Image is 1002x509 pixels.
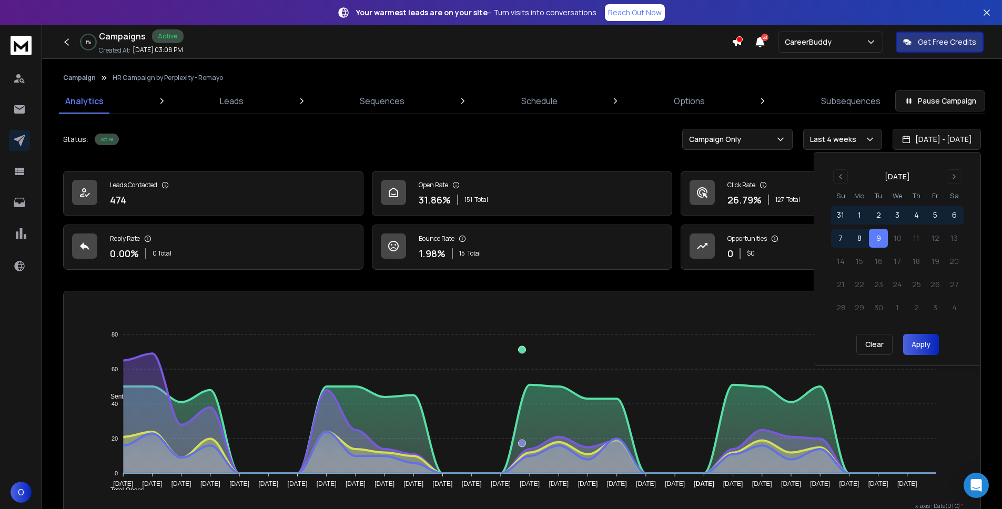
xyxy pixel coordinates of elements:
tspan: [DATE] [752,480,772,487]
tspan: [DATE] [433,480,453,487]
p: 0 Total [153,249,171,258]
button: 6 [945,206,964,225]
tspan: [DATE] [693,480,714,487]
button: 3 [888,206,907,225]
p: 0.00 % [110,246,139,261]
button: [DATE] - [DATE] [893,129,981,150]
p: Sequences [360,95,404,107]
span: Total [467,249,481,258]
a: Leads [214,88,250,114]
p: Click Rate [727,181,755,189]
span: Total [474,196,488,204]
tspan: 0 [115,470,118,476]
button: Campaign [63,74,96,82]
p: Reach Out Now [608,7,662,18]
tspan: [DATE] [520,480,540,487]
p: – Turn visits into conversations [356,7,596,18]
p: Leads Contacted [110,181,157,189]
tspan: [DATE] [868,480,888,487]
tspan: [DATE] [810,480,830,487]
a: Click Rate26.79%127Total [681,171,981,216]
p: Open Rate [419,181,448,189]
tspan: [DATE] [491,480,511,487]
tspan: [DATE] [143,480,163,487]
p: Leads [220,95,244,107]
span: 50 [761,34,768,41]
tspan: [DATE] [113,480,133,487]
tspan: 20 [112,435,118,442]
a: Analytics [59,88,110,114]
button: Get Free Credits [896,32,984,53]
h1: Campaigns [99,30,146,43]
button: 9 [869,229,888,248]
div: [DATE] [885,171,910,182]
tspan: 40 [112,401,118,407]
tspan: [DATE] [200,480,220,487]
tspan: [DATE] [897,480,917,487]
p: 31.86 % [419,192,451,207]
tspan: [DATE] [723,480,743,487]
p: Bounce Rate [419,235,454,243]
tspan: [DATE] [549,480,569,487]
tspan: [DATE] [346,480,366,487]
button: 5 [926,206,945,225]
p: Created At: [99,46,130,55]
p: 26.79 % [727,192,762,207]
div: Active [95,134,119,145]
tspan: [DATE] [403,480,423,487]
p: 474 [110,192,126,207]
p: Options [674,95,705,107]
button: Go to previous month [833,169,848,184]
th: Wednesday [888,190,907,201]
tspan: [DATE] [781,480,801,487]
button: 1 [850,206,869,225]
tspan: [DATE] [665,480,685,487]
th: Tuesday [869,190,888,201]
a: Reach Out Now [605,4,665,21]
span: Total [786,196,800,204]
p: Subsequences [821,95,880,107]
tspan: [DATE] [317,480,337,487]
a: Bounce Rate1.98%15Total [372,225,672,270]
th: Thursday [907,190,926,201]
span: 127 [775,196,784,204]
p: Analytics [65,95,104,107]
div: Open Intercom Messenger [964,473,989,498]
button: 31 [831,206,850,225]
a: Leads Contacted474 [63,171,363,216]
p: $ 0 [747,249,755,258]
button: Pause Campaign [895,90,985,111]
th: Sunday [831,190,850,201]
tspan: [DATE] [578,480,598,487]
tspan: [DATE] [171,480,191,487]
tspan: [DATE] [288,480,308,487]
strong: Your warmest leads are on your site [356,7,488,17]
p: 0 [727,246,733,261]
a: Subsequences [815,88,887,114]
a: Options [667,88,711,114]
p: Last 4 weeks [810,134,861,145]
button: 4 [907,206,926,225]
button: 8 [850,229,869,248]
tspan: [DATE] [462,480,482,487]
p: Opportunities [727,235,767,243]
p: 1 % [86,39,91,45]
p: Status: [63,134,88,145]
p: Schedule [521,95,558,107]
a: Open Rate31.86%151Total [372,171,672,216]
button: Apply [903,334,939,355]
tspan: 80 [112,331,118,338]
p: Reply Rate [110,235,140,243]
a: Reply Rate0.00%0 Total [63,225,363,270]
tspan: [DATE] [636,480,656,487]
tspan: [DATE] [375,480,394,487]
button: O [11,482,32,503]
tspan: [DATE] [607,480,627,487]
tspan: [DATE] [229,480,249,487]
button: Clear [856,334,893,355]
a: Sequences [353,88,411,114]
button: 2 [869,206,888,225]
tspan: [DATE] [839,480,859,487]
tspan: 60 [112,366,118,372]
